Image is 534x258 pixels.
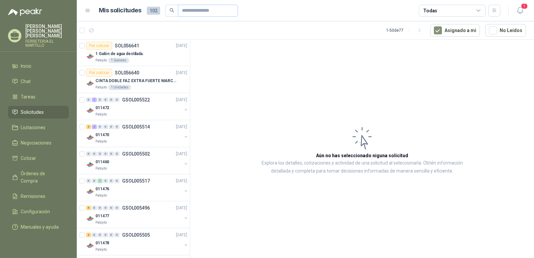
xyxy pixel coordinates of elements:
[95,105,109,111] p: 011472
[97,233,102,237] div: 0
[21,108,44,116] span: Solicitudes
[21,193,45,200] span: Remisiones
[109,179,114,183] div: 0
[86,215,94,223] img: Company Logo
[95,193,107,198] p: Patojito
[8,167,69,187] a: Órdenes de Compra
[114,206,119,210] div: 0
[8,121,69,134] a: Licitaciones
[430,24,480,37] button: Asignado a mi
[86,150,189,171] a: 0 0 0 0 0 0 GSOL005502[DATE] Company Logo011460Patojito
[95,240,109,246] p: 011478
[77,66,190,93] a: Por cotizarSOL056640[DATE] Company LogoCINTA DOBLE FAZ EXTRA FUERTE MARCA:3MPatojito1 Unidades
[92,97,97,102] div: 1
[8,106,69,118] a: Solicitudes
[95,159,109,165] p: 011460
[122,152,150,156] p: GSOL005502
[86,42,112,50] div: Por cotizar
[8,137,69,149] a: Negociaciones
[103,124,108,129] div: 0
[21,155,36,162] span: Cotizar
[86,188,94,196] img: Company Logo
[257,159,467,175] p: Explora los detalles, cotizaciones y actividad de una solicitud al seleccionarla. Obtén informaci...
[8,8,42,16] img: Logo peakr
[92,152,97,156] div: 0
[170,8,174,13] span: search
[86,204,189,225] a: 5 0 0 0 0 0 GSOL005496[DATE] Company Logo011477Patojito
[521,3,528,9] span: 1
[92,233,97,237] div: 0
[109,97,114,102] div: 0
[86,97,91,102] div: 0
[114,179,119,183] div: 0
[86,52,94,60] img: Company Logo
[86,179,91,183] div: 0
[21,62,31,70] span: Inicio
[86,124,91,129] div: 3
[316,152,408,159] h3: Aún no has seleccionado niguna solicitud
[103,206,108,210] div: 0
[97,97,102,102] div: 0
[108,58,129,63] div: 1 Galones
[176,43,187,49] p: [DATE]
[25,24,69,38] p: [PERSON_NAME] [PERSON_NAME] [PERSON_NAME]
[114,233,119,237] div: 0
[122,179,150,183] p: GSOL005517
[86,123,189,144] a: 3 2 0 0 0 0 GSOL005514[DATE] Company Logo011470Patojito
[122,233,150,237] p: GSOL005505
[108,85,131,90] div: 1 Unidades
[8,221,69,233] a: Manuales y ayuda
[176,205,187,211] p: [DATE]
[21,208,50,215] span: Configuración
[86,134,94,142] img: Company Logo
[95,247,107,252] p: Patojito
[86,206,91,210] div: 5
[423,7,437,14] div: Todas
[21,223,59,231] span: Manuales y ayuda
[122,97,150,102] p: GSOL005522
[176,124,187,130] p: [DATE]
[95,132,109,138] p: 011470
[95,213,109,219] p: 011477
[86,177,189,198] a: 0 0 1 0 0 0 GSOL005517[DATE] Company Logo011476Patojito
[147,7,160,15] span: 102
[8,152,69,165] a: Cotizar
[86,79,94,87] img: Company Logo
[114,97,119,102] div: 0
[95,51,144,57] p: 1 Galón de agua destilada.
[86,69,112,77] div: Por cotizar
[115,43,139,48] p: SOL056641
[176,178,187,184] p: [DATE]
[386,25,425,36] div: 1 - 50 de 77
[97,206,102,210] div: 0
[97,179,102,183] div: 1
[92,206,97,210] div: 0
[109,206,114,210] div: 0
[86,106,94,114] img: Company Logo
[95,58,107,63] p: Patojito
[103,233,108,237] div: 0
[8,190,69,203] a: Remisiones
[122,124,150,129] p: GSOL005514
[115,70,139,75] p: SOL056640
[176,97,187,103] p: [DATE]
[92,179,97,183] div: 0
[97,124,102,129] div: 0
[95,139,107,144] p: Patojito
[99,6,142,15] h1: Mis solicitudes
[92,124,97,129] div: 2
[8,60,69,72] a: Inicio
[114,152,119,156] div: 0
[95,220,107,225] p: Patojito
[176,232,187,238] p: [DATE]
[86,96,189,117] a: 0 1 0 0 0 0 GSOL005522[DATE] Company Logo011472Patojito
[8,75,69,88] a: Chat
[95,166,107,171] p: Patojito
[21,78,31,85] span: Chat
[86,242,94,250] img: Company Logo
[77,39,190,66] a: Por cotizarSOL056641[DATE] Company Logo1 Galón de agua destilada.Patojito1 Galones
[8,205,69,218] a: Configuración
[86,161,94,169] img: Company Logo
[8,90,69,103] a: Tareas
[21,93,35,100] span: Tareas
